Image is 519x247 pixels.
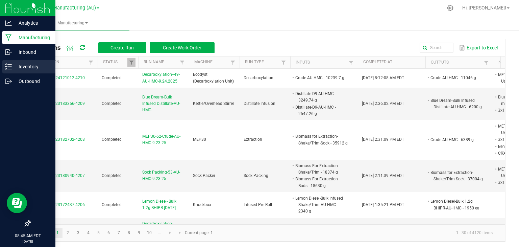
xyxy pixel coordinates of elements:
kendo-pager: Current page: 1 [30,224,505,242]
a: Run NameSortable [144,60,178,65]
span: Kettle/Overhead Stirrer [193,101,234,106]
a: Filter [178,58,186,67]
span: Infused Pre-Roll [244,202,272,207]
span: Decarboxylation [244,75,273,80]
p: Inbound [12,48,52,56]
li: Crude-AU-HMC - 6389 g [429,136,483,143]
span: Sock Packer [193,173,215,178]
input: Search [420,43,453,53]
span: MEP30 [193,137,206,142]
a: Page 8 [124,228,134,238]
button: Create Work Order [150,42,215,53]
li: Biomass for Extraction-Shake/Trim-Sock - 35912 g [294,133,348,146]
span: Completed [102,101,122,106]
p: 08:45 AM EDT [3,233,52,239]
span: Go to the next page [167,230,173,235]
span: Distillate Infusion [244,101,275,106]
span: Ecodyst (Decarboxylation Unit) [193,72,234,83]
a: Filter [229,58,237,67]
a: Manufacturing [16,16,129,30]
a: MachineSortable [194,60,228,65]
a: Page 5 [94,228,103,238]
li: Crude-AU-HMC - 10239.7 g [294,74,348,81]
span: MP-20250923172437-4206 [34,202,85,207]
p: Outbound [12,77,52,85]
span: Create Work Order [163,45,201,50]
button: Export to Excel [458,42,499,53]
inline-svg: Inbound [5,49,12,55]
span: Decarboxylation-DD420 Bulk Decarb Live Resin-AU-HMC-9.23.2025 [142,221,185,247]
span: MP-20250923182702-4208 [34,137,85,142]
a: Run TypeSortable [245,60,279,65]
p: [DATE] [3,239,52,244]
a: Filter [127,58,135,67]
a: Page 2 [63,228,73,238]
span: Knockbox [193,202,211,207]
span: Extraction [244,137,262,142]
a: Page 9 [134,228,144,238]
inline-svg: Outbound [5,78,12,85]
inline-svg: Analytics [5,20,12,26]
li: Biomass For Extraction-Shake/Trim - 18374 g [294,162,348,176]
span: Manufacturing [16,20,129,26]
span: Stash Manufacturing (AU) [39,5,96,11]
li: Biomass for Extraction-Shake/Trim-Sock - 37004 g [429,169,483,182]
li: Lemon Diesel-Bulk Infused Shake/Trim-AU-HMC - 2340 g [294,195,348,215]
a: Page 4 [83,228,93,238]
span: MEP30-52-Crude-AU-HMC-9.23.25 [142,133,185,146]
p: Inventory [12,63,52,71]
span: Sock Packing-53-AU-HMC-9.23.25 [142,169,185,182]
li: Distillate-D9-AU-HMC - 3249.74 g [294,90,348,104]
div: All Runs [35,42,220,53]
span: Blue Dream-Bulk Infused Distillate-AU-HMC [142,94,185,114]
span: Create Run [110,45,134,50]
span: [DATE] 8:12:08 AM EDT [362,75,404,80]
div: Manage settings [446,5,454,11]
a: Page 11 [155,228,165,238]
span: Completed [102,137,122,142]
button: Create Run [98,42,146,53]
a: Go to the last page [175,228,185,238]
inline-svg: Inventory [5,63,12,70]
a: Page 6 [104,228,114,238]
span: Decarboxylation--49-AU-HMC-9.24.2025 [142,71,185,84]
span: [DATE] 2:36:02 PM EDT [362,101,404,106]
span: Lemon Diesel- Bulk 1.2g BHIPR [DATE] [142,198,185,211]
a: Page 7 [114,228,124,238]
iframe: Resource center [7,193,27,213]
a: StatusSortable [103,60,127,65]
span: [DATE] 1:35:21 PM EDT [362,202,404,207]
span: Completed [102,202,122,207]
span: Hi, [PERSON_NAME]! [462,5,506,10]
p: Analytics [12,19,52,27]
a: Page 1 [53,228,63,238]
span: Completed [102,173,122,178]
span: [DATE] 2:31:09 PM EDT [362,137,404,142]
a: ExtractionSortable [35,60,86,65]
inline-svg: Manufacturing [5,34,12,41]
th: Outputs [425,57,493,69]
a: Filter [279,58,288,67]
a: Page 3 [73,228,83,238]
li: Biomass For Extraction-Buds - 18630 g [294,176,348,189]
li: Distillate-D9-AU-HMC - 2547.26 g [294,104,348,117]
li: Blue Dream-Bulk Infused Distillate-AU-HMC - 6200 g [429,97,483,110]
kendo-pager-info: 1 - 30 of 4120 items [217,227,498,239]
a: Go to the next page [165,228,175,238]
li: Lemon Diesel-Bulk 1.2g BHIPR-AU-HMC - 1950 ea [429,198,483,211]
li: Crude-AU-HMC - 11046 g [429,74,483,81]
span: MP-20250923183356-4209 [34,101,85,106]
a: Completed AtSortable [363,60,423,65]
span: MP-20250924121012-4210 [34,75,85,80]
a: Filter [347,59,355,67]
span: Go to the last page [177,230,183,235]
span: Sock Packing [244,173,268,178]
span: Completed [102,75,122,80]
a: Filter [87,58,95,67]
p: Manufacturing [12,33,52,42]
a: Page 10 [145,228,154,238]
span: MP-20250923180940-4207 [34,173,85,178]
th: Inputs [290,57,358,69]
span: [DATE] 2:11:39 PM EDT [362,173,404,178]
a: Filter [482,59,490,67]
